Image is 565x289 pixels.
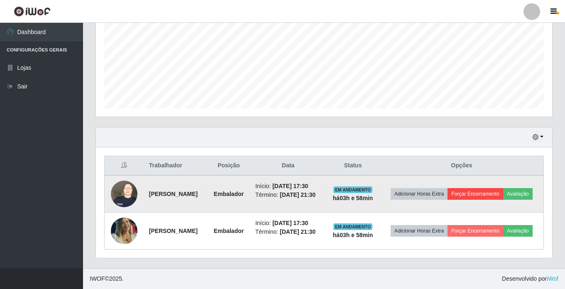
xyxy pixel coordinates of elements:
[214,228,244,234] strong: Embalador
[333,195,373,201] strong: há 03 h e 58 min
[250,156,326,176] th: Data
[14,6,51,17] img: CoreUI Logo
[90,275,105,282] span: IWOF
[207,156,250,176] th: Posição
[391,225,448,237] button: Adicionar Horas Extra
[272,220,308,226] time: [DATE] 17:30
[326,156,380,176] th: Status
[111,212,137,250] img: 1733239406405.jpeg
[333,223,373,230] span: EM ANDAMENTO
[255,219,321,228] li: Início:
[90,274,124,283] span: © 2025 .
[391,188,448,200] button: Adicionar Horas Extra
[547,275,558,282] a: iWof
[333,186,373,193] span: EM ANDAMENTO
[149,228,198,234] strong: [PERSON_NAME]
[111,176,137,211] img: 1723623614898.jpeg
[255,182,321,191] li: Início:
[255,191,321,199] li: Término:
[214,191,244,197] strong: Embalador
[448,188,503,200] button: Forçar Encerramento
[149,191,198,197] strong: [PERSON_NAME]
[333,232,373,238] strong: há 03 h e 58 min
[502,274,558,283] span: Desenvolvido por
[144,156,207,176] th: Trabalhador
[503,225,533,237] button: Avaliação
[255,228,321,236] li: Término:
[380,156,544,176] th: Opções
[280,191,316,198] time: [DATE] 21:30
[272,183,308,189] time: [DATE] 17:30
[280,228,316,235] time: [DATE] 21:30
[448,225,503,237] button: Forçar Encerramento
[503,188,533,200] button: Avaliação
